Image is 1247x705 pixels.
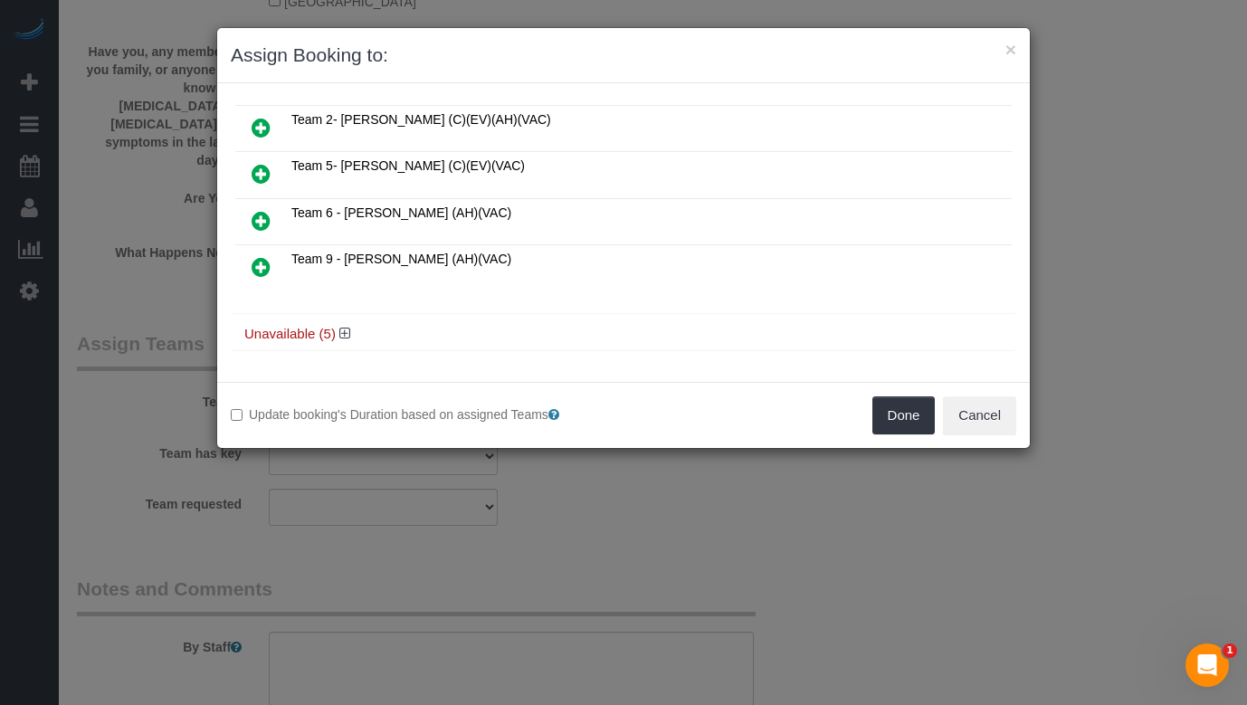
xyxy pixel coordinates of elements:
[231,42,1016,69] h3: Assign Booking to:
[244,327,1003,342] h4: Unavailable (5)
[1185,643,1229,687] iframe: Intercom live chat
[291,252,511,266] span: Team 9 - [PERSON_NAME] (AH)(VAC)
[231,405,610,424] label: Update booking's Duration based on assigned Teams
[291,112,551,127] span: Team 2- [PERSON_NAME] (C)(EV)(AH)(VAC)
[1005,40,1016,59] button: ×
[231,409,243,421] input: Update booking's Duration based on assigned Teams
[872,396,936,434] button: Done
[943,396,1016,434] button: Cancel
[291,205,511,220] span: Team 6 - [PERSON_NAME] (AH)(VAC)
[291,158,525,173] span: Team 5- [PERSON_NAME] (C)(EV)(VAC)
[1223,643,1237,658] span: 1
